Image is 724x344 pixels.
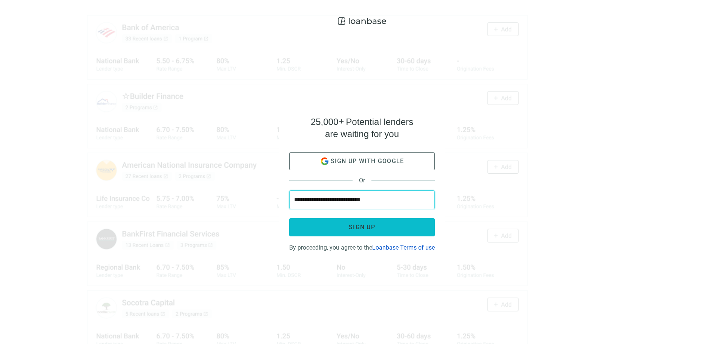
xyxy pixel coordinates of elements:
[311,116,413,140] h4: Potential lenders are waiting for you
[289,242,435,251] div: By proceeding, you agree to the
[353,177,371,184] span: Or
[311,117,338,127] span: 25,000
[339,116,344,126] span: +
[349,224,375,231] span: Sign up
[372,244,435,251] a: Loanbase Terms of use
[289,152,435,170] button: Sign up with google
[289,218,435,236] button: Sign up
[331,157,404,165] span: Sign up with google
